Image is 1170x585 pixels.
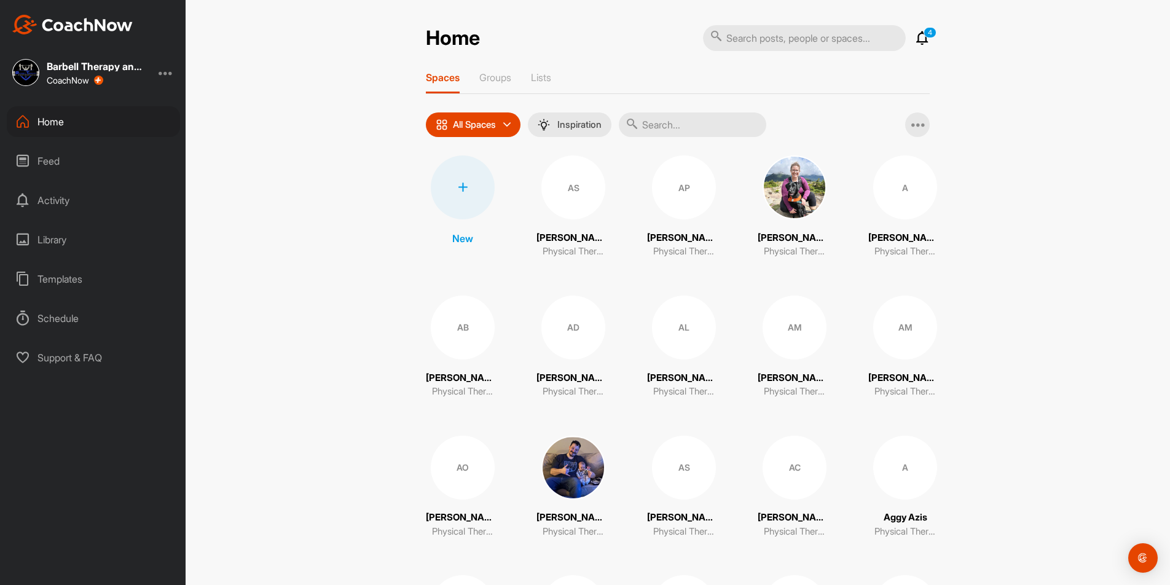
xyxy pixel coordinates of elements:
[873,296,937,359] div: AM
[543,245,604,259] p: Physical Therapy
[758,436,831,539] a: AC[PERSON_NAME]Physical Therapy
[432,525,493,539] p: Physical Therapy
[758,371,831,385] p: [PERSON_NAME]
[479,71,511,84] p: Groups
[7,146,180,176] div: Feed
[536,436,610,539] a: [PERSON_NAME]Physical Therapy
[652,436,716,500] div: AS
[47,76,103,85] div: CoachNow
[543,385,604,399] p: Physical Therapy
[7,303,180,334] div: Schedule
[426,296,500,399] a: AB[PERSON_NAME]Physical Therapy
[653,385,715,399] p: Physical Therapy
[7,185,180,216] div: Activity
[884,511,927,525] p: Aggy Azis
[653,525,715,539] p: Physical Therapy
[436,119,448,131] img: icon
[536,296,610,399] a: AD[PERSON_NAME]Physical Therapy
[536,511,610,525] p: [PERSON_NAME]
[873,436,937,500] div: A
[536,231,610,245] p: [PERSON_NAME]
[536,155,610,259] a: AS[PERSON_NAME]Physical Therapy
[763,155,826,219] img: square_7f47944e045b30b8a2609fddf697e8a7.jpg
[536,371,610,385] p: [PERSON_NAME]
[758,511,831,525] p: [PERSON_NAME]
[647,296,721,399] a: AL[PERSON_NAME]Physical Therapy
[868,436,942,539] a: AAggy AzisPhysical Therapy
[426,71,460,84] p: Spaces
[47,61,145,71] div: Barbell Therapy and Performance
[703,25,906,51] input: Search posts, people or spaces...
[541,155,605,219] div: AS
[541,436,605,500] img: square_ea4f3ad9ce8d48d32da6fbcb00cf128f.jpg
[763,296,826,359] div: AM
[868,296,942,399] a: AM[PERSON_NAME]Physical Therapy
[12,15,133,34] img: CoachNow
[647,231,721,245] p: [PERSON_NAME]
[647,371,721,385] p: [PERSON_NAME]
[543,525,604,539] p: Physical Therapy
[647,436,721,539] a: AS[PERSON_NAME]Physical Therapy
[868,371,942,385] p: [PERSON_NAME]
[764,525,825,539] p: Physical Therapy
[874,525,936,539] p: Physical Therapy
[619,112,766,137] input: Search...
[758,296,831,399] a: AM[PERSON_NAME]Physical Therapy
[647,155,721,259] a: AP[PERSON_NAME]Physical Therapy
[758,231,831,245] p: [PERSON_NAME]
[653,245,715,259] p: Physical Therapy
[453,120,496,130] p: All Spaces
[868,155,942,259] a: A[PERSON_NAME]Physical Therapy
[426,511,500,525] p: [PERSON_NAME]
[924,27,936,38] p: 4
[652,296,716,359] div: AL
[647,511,721,525] p: [PERSON_NAME]
[426,436,500,539] a: AO[PERSON_NAME]Physical Therapy
[7,264,180,294] div: Templates
[557,120,602,130] p: Inspiration
[431,436,495,500] div: AO
[1128,543,1158,573] div: Open Intercom Messenger
[868,231,942,245] p: [PERSON_NAME]
[538,119,550,131] img: menuIcon
[432,385,493,399] p: Physical Therapy
[764,385,825,399] p: Physical Therapy
[431,296,495,359] div: AB
[7,224,180,255] div: Library
[652,155,716,219] div: AP
[452,231,473,246] p: New
[764,245,825,259] p: Physical Therapy
[531,71,551,84] p: Lists
[763,436,826,500] div: AC
[541,296,605,359] div: AD
[426,26,480,50] h2: Home
[426,371,500,385] p: [PERSON_NAME]
[7,342,180,373] div: Support & FAQ
[874,385,936,399] p: Physical Therapy
[758,155,831,259] a: [PERSON_NAME]Physical Therapy
[12,59,39,86] img: square_2e6807cc2409ececdde4bd4faa7050b0.jpg
[873,155,937,219] div: A
[7,106,180,137] div: Home
[874,245,936,259] p: Physical Therapy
